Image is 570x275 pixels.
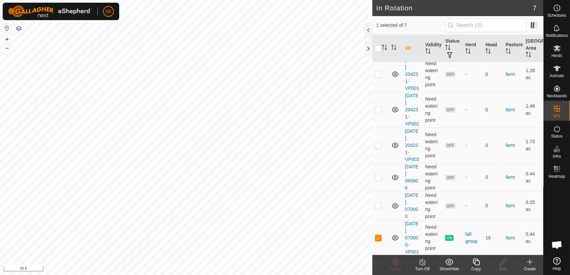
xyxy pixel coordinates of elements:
td: 0 [483,127,503,163]
span: Notifications [546,34,568,38]
a: Help [543,255,570,273]
div: - [465,202,480,209]
span: 1 selected of 7 [376,22,445,29]
span: OFF [445,175,455,180]
th: Status [442,35,463,62]
td: Need watering point [423,56,443,92]
a: [DATE] 070000-VP001 [405,221,419,255]
button: Map Layers [15,24,23,33]
div: - [465,106,480,113]
div: Open chat [547,235,567,255]
img: Gallagher Logo [8,5,92,17]
div: Edit [489,266,516,272]
span: SE [105,8,112,15]
span: Status [551,134,562,138]
div: - [465,142,480,149]
div: Show/Hide [436,266,463,272]
p-sorticon: Activate to sort [485,49,491,55]
a: Privacy Policy [159,266,185,272]
div: fall group [465,231,480,245]
td: 0 [483,191,503,220]
span: Schedules [547,13,566,17]
p-sorticon: Activate to sort [526,53,531,58]
span: OFF [445,71,455,77]
a: farm [506,107,515,112]
span: Animals [550,74,564,78]
span: OFF [445,203,455,209]
a: [DATE] 065806 [405,164,419,190]
p-sorticon: Activate to sort [391,46,396,51]
p-sorticon: Activate to sort [382,46,387,51]
span: Help [553,267,561,271]
span: 7 [533,3,536,13]
a: farm [506,174,515,180]
span: ON [445,235,453,241]
span: Herds [551,54,562,58]
td: 0.44 ac [523,220,543,256]
span: Heatmap [549,174,565,178]
td: 0.25 ac [523,191,543,220]
button: Reset Map [3,24,11,32]
div: Copy [463,266,489,272]
p-sorticon: Activate to sort [465,49,471,55]
a: farm [506,143,515,148]
td: 0 [483,56,503,92]
a: [DATE] 204231-VP002 [405,93,419,126]
a: farm [506,203,515,208]
p-sorticon: Activate to sort [506,49,511,55]
p-sorticon: Activate to sort [425,49,431,55]
a: [DATE] 204231-VP003 [405,128,419,162]
span: OFF [445,143,455,148]
th: Pasture [503,35,523,62]
th: VP [402,35,423,62]
th: Head [483,35,503,62]
td: Need watering point [423,127,443,163]
span: Infra [553,154,561,158]
td: 0 [483,92,503,127]
td: Need watering point [423,92,443,127]
td: 19 [483,220,503,256]
a: farm [506,71,515,77]
td: 1.28 ac [523,56,543,92]
button: – [3,44,11,52]
a: Contact Us [193,266,212,272]
a: farm [506,235,515,240]
td: Need watering point [423,191,443,220]
span: Neckbands [547,94,567,98]
button: + [3,35,11,43]
span: OFF [445,107,455,113]
div: - [465,174,480,181]
span: VPs [553,114,560,118]
div: Turn Off [409,266,436,272]
td: 0.44 ac [523,163,543,191]
td: Need watering point [423,220,443,256]
td: Need watering point [423,163,443,191]
p-sorticon: Activate to sort [445,46,450,51]
th: Validity [423,35,443,62]
td: 0 [483,163,503,191]
th: [GEOGRAPHIC_DATA] Area [523,35,543,62]
span: Delete [390,267,401,271]
td: 1.73 ac [523,127,543,163]
input: Search (S) [445,18,526,32]
th: Herd [463,35,483,62]
a: [DATE] 070000 [405,192,419,219]
h2: In Rotation [376,4,533,12]
div: - [465,71,480,78]
td: 1.46 ac [523,92,543,127]
div: Create [516,266,543,272]
a: [DATE] 204231-VP001 [405,57,419,91]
